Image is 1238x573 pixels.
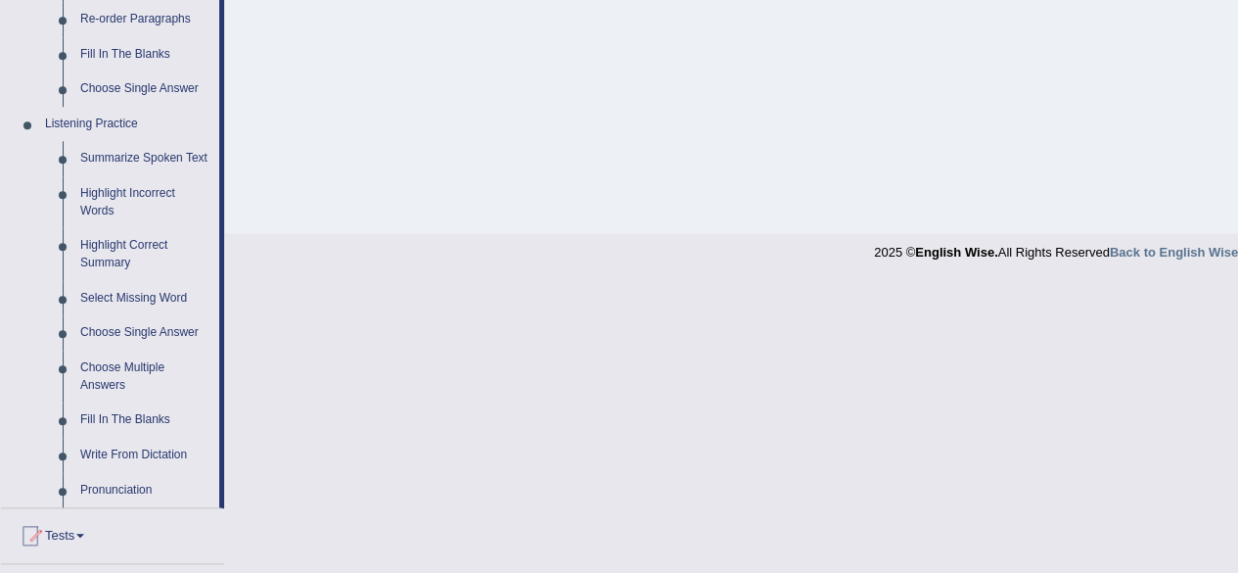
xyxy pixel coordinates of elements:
[71,141,219,176] a: Summarize Spoken Text
[71,37,219,72] a: Fill In The Blanks
[71,315,219,351] a: Choose Single Answer
[71,2,219,37] a: Re-order Paragraphs
[1,508,224,557] a: Tests
[36,107,219,142] a: Listening Practice
[1110,245,1238,260] a: Back to English Wise
[915,245,997,260] strong: English Wise.
[71,281,219,316] a: Select Missing Word
[71,228,219,280] a: Highlight Correct Summary
[71,473,219,508] a: Pronunciation
[71,176,219,228] a: Highlight Incorrect Words
[71,72,219,107] a: Choose Single Answer
[71,438,219,473] a: Write From Dictation
[71,403,219,438] a: Fill In The Blanks
[71,351,219,403] a: Choose Multiple Answers
[874,233,1238,262] div: 2025 © All Rights Reserved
